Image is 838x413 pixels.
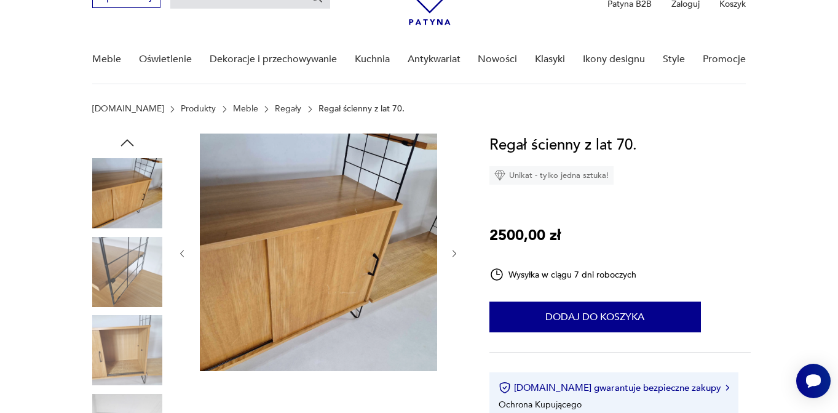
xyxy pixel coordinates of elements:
[489,166,614,185] div: Unikat - tylko jedna sztuka!
[200,134,437,371] img: Zdjęcie produktu Regał ścienny z lat 70.
[478,36,517,83] a: Nowości
[725,385,729,391] img: Ikona strzałki w prawo
[318,104,405,114] p: Regał ścienny z lat 70.
[181,104,216,114] a: Produkty
[703,36,746,83] a: Promocje
[210,36,337,83] a: Dekoracje i przechowywanie
[92,158,162,228] img: Zdjęcie produktu Regał ścienny z lat 70.
[139,36,192,83] a: Oświetlenie
[489,134,637,157] h1: Regał ścienny z lat 70.
[663,36,685,83] a: Style
[796,364,831,398] iframe: Smartsupp widget button
[489,267,637,282] div: Wysyłka w ciągu 7 dni roboczych
[92,104,164,114] a: [DOMAIN_NAME]
[535,36,565,83] a: Klasyki
[408,36,461,83] a: Antykwariat
[92,237,162,307] img: Zdjęcie produktu Regał ścienny z lat 70.
[494,170,505,181] img: Ikona diamentu
[233,104,258,114] a: Meble
[489,224,561,247] p: 2500,00 zł
[499,382,511,394] img: Ikona certyfikatu
[583,36,645,83] a: Ikony designu
[489,302,701,332] button: Dodaj do koszyka
[499,382,729,394] button: [DOMAIN_NAME] gwarantuje bezpieczne zakupy
[499,399,582,411] li: Ochrona Kupującego
[355,36,390,83] a: Kuchnia
[92,36,121,83] a: Meble
[92,315,162,385] img: Zdjęcie produktu Regał ścienny z lat 70.
[275,104,301,114] a: Regały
